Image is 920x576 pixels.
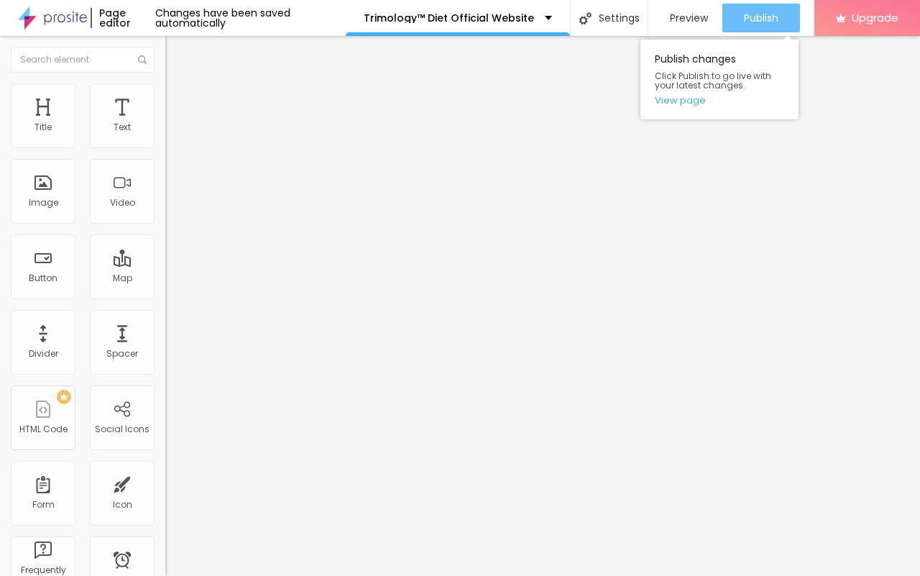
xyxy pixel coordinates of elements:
[91,8,155,28] div: Page editor
[670,12,708,24] span: Preview
[655,71,784,90] span: Click Publish to go live with your latest changes.
[579,12,592,24] img: Icone
[165,36,920,576] iframe: Editor
[110,198,135,208] div: Video
[113,500,132,510] div: Icon
[32,500,55,510] div: Form
[722,4,800,32] button: Publish
[114,122,131,132] div: Text
[744,12,778,24] span: Publish
[852,12,898,24] span: Upgrade
[34,122,52,132] div: Title
[106,349,138,359] div: Spacer
[29,273,57,283] div: Button
[648,4,722,32] button: Preview
[19,424,68,434] div: HTML Code
[364,13,534,23] p: Trimology™ Diet Official Website
[11,47,155,73] input: Search element
[155,8,346,28] div: Changes have been saved automatically
[640,40,799,119] div: Publish changes
[138,55,147,64] img: Icone
[29,198,58,208] div: Image
[95,424,149,434] div: Social Icons
[29,349,58,359] div: Divider
[655,96,784,105] a: View page
[113,273,132,283] div: Map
